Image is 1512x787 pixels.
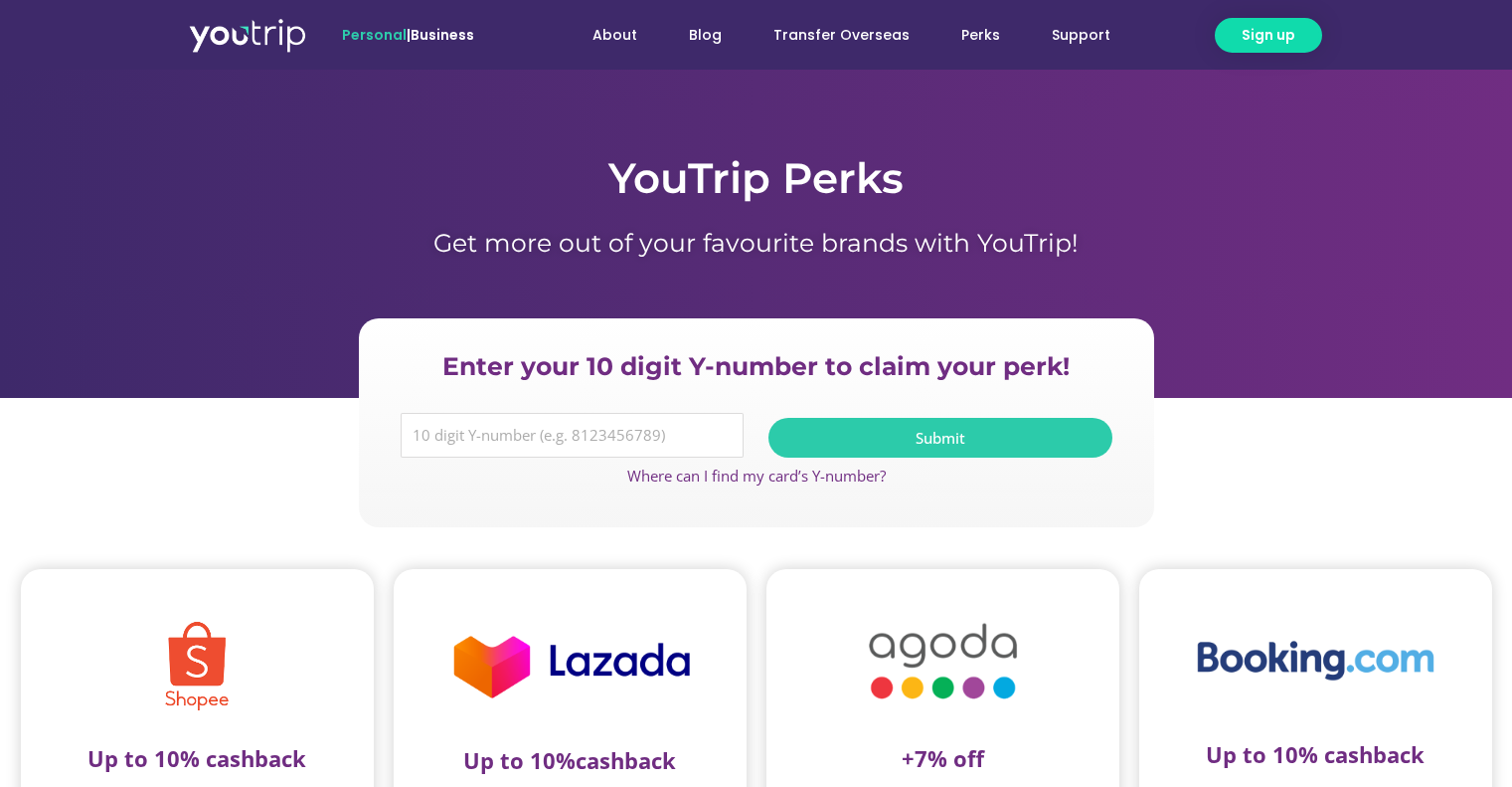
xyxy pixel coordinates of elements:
h1: Get more out of your favourite brands with YouTrip! [190,228,1323,258]
a: Transfer Overseas [748,17,935,54]
a: Blog [663,17,748,54]
h2: Enter your 10 digit Y-number to claim your perk! [391,350,1122,383]
span: cashback [576,745,676,775]
nav: Menu [528,17,1136,54]
form: Y Number [401,413,1112,474]
a: About [567,17,663,54]
p: +7% off [796,745,1090,771]
span: Personal [342,25,407,45]
span: Up to 10% [463,745,576,775]
p: Up to 10% cashback [1169,741,1462,767]
a: Sign up [1215,18,1322,53]
span: | [342,25,474,45]
input: 10 digit Y-number (e.g. 8123456789) [401,413,745,459]
span: Submit [916,431,965,446]
a: Where can I find my card’s Y-number? [627,466,886,486]
a: Support [1026,17,1136,54]
button: Submit [768,418,1112,458]
a: Perks [935,17,1026,54]
a: Business [411,25,474,45]
span: Up to 10% cashback [87,743,306,773]
h1: YouTrip Perks [190,149,1323,208]
span: Sign up [1242,25,1295,46]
